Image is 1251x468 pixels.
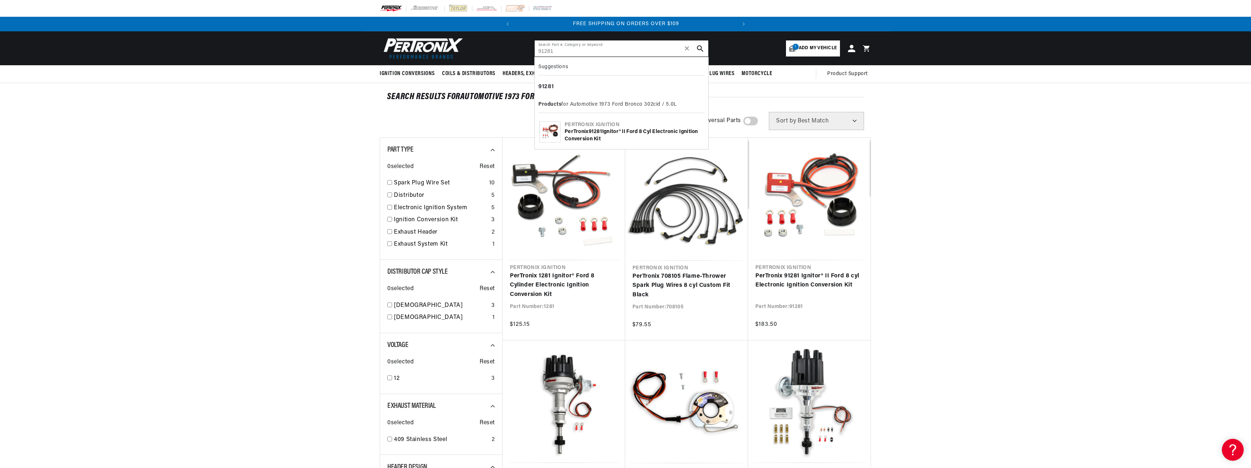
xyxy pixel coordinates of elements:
a: Distributor [394,191,488,200]
div: 3 [491,301,495,311]
img: Pertronix [380,36,464,61]
div: Announcement [515,20,737,28]
a: Exhaust System Kit [394,240,489,249]
summary: Coils & Distributors [438,65,499,82]
span: Product Support [827,70,868,78]
img: PerTronix 91281 Ignitor® II Ford 8 cyl Electronic Ignition Conversion Kit [540,122,560,142]
b: 91281 [538,84,554,90]
select: Sort by [769,112,864,130]
b: 91281 [589,129,602,134]
div: SEARCH RESULTS FOR Automotive 1973 Ford Bronco 302cid / 5.0L [387,93,864,101]
slideshow-component: Translation missing: en.sections.announcements.announcement_bar [361,17,890,31]
b: Products [538,102,561,107]
a: PerTronix 708105 Flame-Thrower Spark Plug Wires 8 cyl Custom Fit Black [632,272,741,300]
summary: Motorcycle [738,65,776,82]
span: 1 [793,44,799,50]
summary: Product Support [827,65,871,83]
button: Translation missing: en.sections.announcements.next_announcement [736,17,751,31]
span: Reset [480,418,495,428]
div: Suggestions [538,61,705,75]
a: PerTronix 91281 Ignitor® II Ford 8 cyl Electronic Ignition Conversion Kit [755,272,863,290]
a: 409 Stainless Steel [394,435,489,445]
div: 5 [491,191,495,200]
div: 3 [491,215,495,225]
div: PerTronix Ignitor® II Ford 8 cyl Electronic Ignition Conversion Kit [565,128,704,143]
summary: Spark Plug Wires [686,65,738,82]
span: Voltage [387,342,408,349]
a: PerTronix 1281 Ignitor® Ford 8 Cylinder Electronic Ignition Conversion Kit [510,272,618,300]
a: 1Add my vehicle [786,40,840,56]
span: Coils & Distributors [442,70,495,78]
span: Reset [480,162,495,172]
span: Part Type [387,146,413,153]
div: 2 [492,435,495,445]
span: Motorcycle [741,70,772,78]
span: Add my vehicle [799,45,837,52]
div: 2 [492,228,495,237]
div: Pertronix Ignition [565,121,704,129]
span: Reset [480,284,495,294]
span: 0 selected [387,162,414,172]
div: 2 of 2 [515,20,737,28]
span: Exhaust Material [387,402,436,410]
span: Spark Plug Wires [690,70,735,78]
a: [DEMOGRAPHIC_DATA] [394,301,488,311]
span: 0 selected [387,284,414,294]
div: 10 [489,179,495,188]
div: 1 [492,240,495,249]
summary: Ignition Conversions [380,65,438,82]
summary: Headers, Exhausts & Components [499,65,592,82]
span: Reset [480,358,495,367]
span: FREE SHIPPING ON ORDERS OVER $109 [573,21,679,27]
div: for Automotive 1973 Ford Bronco 302cid / 5.0L [538,98,705,113]
a: Ignition Conversion Kit [394,215,488,225]
span: 0 selected [387,418,414,428]
a: 12 [394,374,488,383]
div: 1 [492,313,495,323]
span: 0 selected [387,358,414,367]
a: Exhaust Header [394,228,489,237]
span: Headers, Exhausts & Components [503,70,588,78]
a: Electronic Ignition System [394,203,488,213]
input: Search Part #, Category or Keyword [535,40,708,56]
button: Translation missing: en.sections.announcements.previous_announcement [500,17,515,31]
a: [DEMOGRAPHIC_DATA] [394,313,489,323]
span: Sort by [776,118,796,124]
span: Ignition Conversions [380,70,435,78]
div: 5 [491,203,495,213]
button: search button [692,40,708,56]
div: 3 [491,374,495,383]
span: Show Universal Parts [682,116,741,126]
span: Distributor Cap Style [387,268,448,276]
a: Spark Plug Wire Set [394,179,486,188]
